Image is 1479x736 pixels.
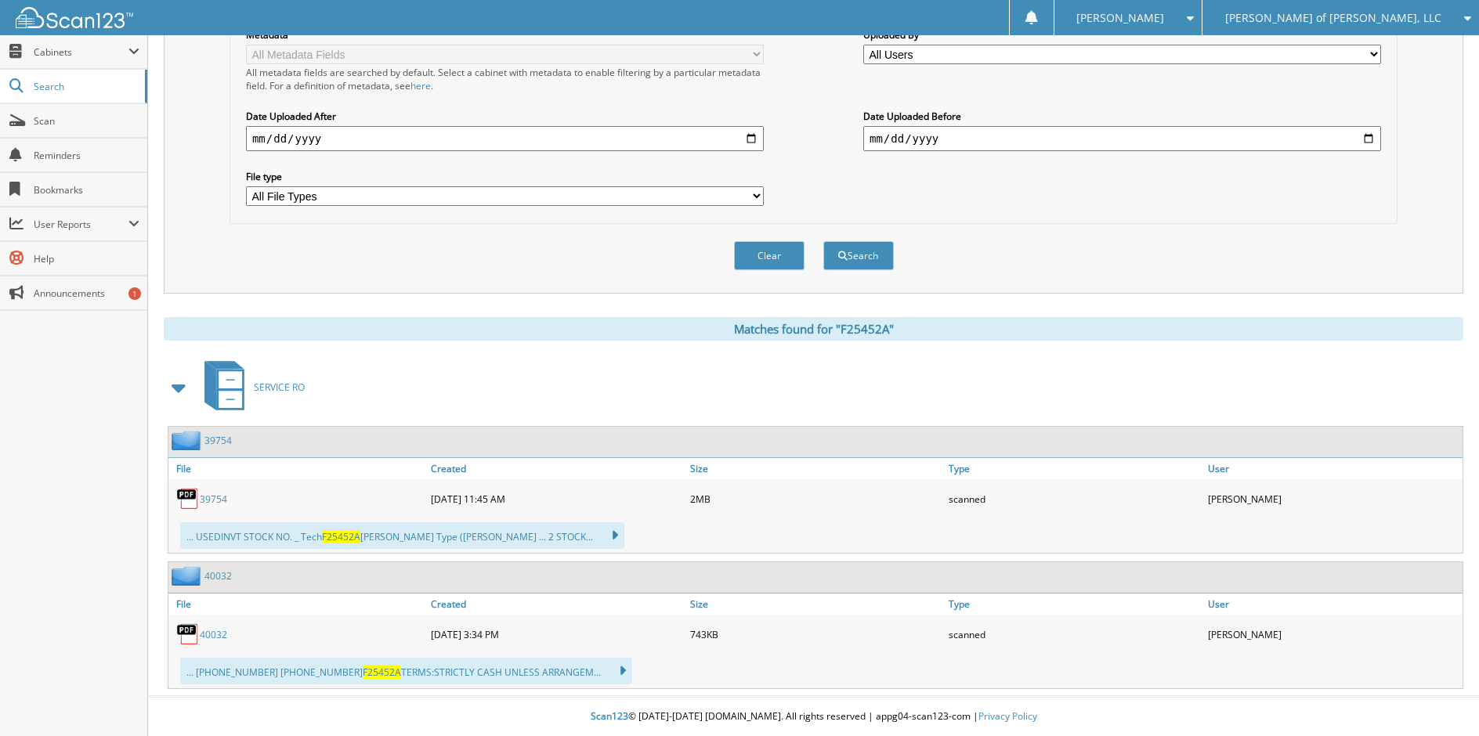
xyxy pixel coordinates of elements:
label: Date Uploaded Before [863,110,1381,123]
a: User [1204,458,1463,479]
a: File [168,593,427,615]
span: Bookmarks [34,183,139,197]
a: Created [427,458,685,479]
img: folder2.png [172,566,204,586]
a: 40032 [204,569,232,583]
a: Type [945,458,1203,479]
span: Scan123 [591,709,628,723]
span: [PERSON_NAME] [1076,13,1164,23]
input: start [246,126,764,151]
a: 39754 [200,492,227,506]
button: Clear [734,241,805,270]
div: ... [PHONE_NUMBER] [PHONE_NUMBER] TERMS:STRICTLY CASH UNLESS ARRANGEM... [180,658,632,684]
a: Created [427,593,685,615]
span: F25452A [322,530,360,543]
div: scanned [945,619,1203,650]
span: SERVICE RO [254,381,305,394]
span: Announcements [34,287,139,300]
span: Scan [34,114,139,128]
div: [DATE] 11:45 AM [427,483,685,514]
div: 1 [128,287,141,300]
input: end [863,126,1381,151]
a: User [1204,593,1463,615]
button: Search [823,241,894,270]
div: [DATE] 3:34 PM [427,619,685,650]
img: scan123-logo-white.svg [16,7,133,28]
a: File [168,458,427,479]
a: 40032 [200,628,227,641]
iframe: Chat Widget [1401,661,1479,736]
a: Size [686,593,945,615]
span: Search [34,80,137,93]
a: Type [945,593,1203,615]
a: 39754 [204,434,232,447]
div: 2MB [686,483,945,514]
div: Matches found for "F25452A" [164,317,1463,341]
img: PDF.png [176,487,200,511]
span: Help [34,252,139,265]
a: Privacy Policy [978,709,1037,723]
div: scanned [945,483,1203,514]
label: Date Uploaded After [246,110,764,123]
img: PDF.png [176,622,200,646]
div: 743KB [686,619,945,650]
div: [PERSON_NAME] [1204,483,1463,514]
img: folder2.png [172,431,204,450]
span: Cabinets [34,45,128,59]
label: File type [246,170,764,183]
a: here [410,79,431,92]
div: ... USEDINVT STOCK NO. _ Tech [PERSON_NAME] Type ([PERSON_NAME] ... 2 STOCK... [180,522,624,549]
span: F25452A [363,666,401,679]
span: User Reports [34,218,128,231]
a: Size [686,458,945,479]
span: [PERSON_NAME] of [PERSON_NAME], LLC [1225,13,1441,23]
div: © [DATE]-[DATE] [DOMAIN_NAME]. All rights reserved | appg04-scan123-com | [148,698,1479,736]
div: All metadata fields are searched by default. Select a cabinet with metadata to enable filtering b... [246,66,764,92]
div: [PERSON_NAME] [1204,619,1463,650]
a: SERVICE RO [195,356,305,418]
span: Reminders [34,149,139,162]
